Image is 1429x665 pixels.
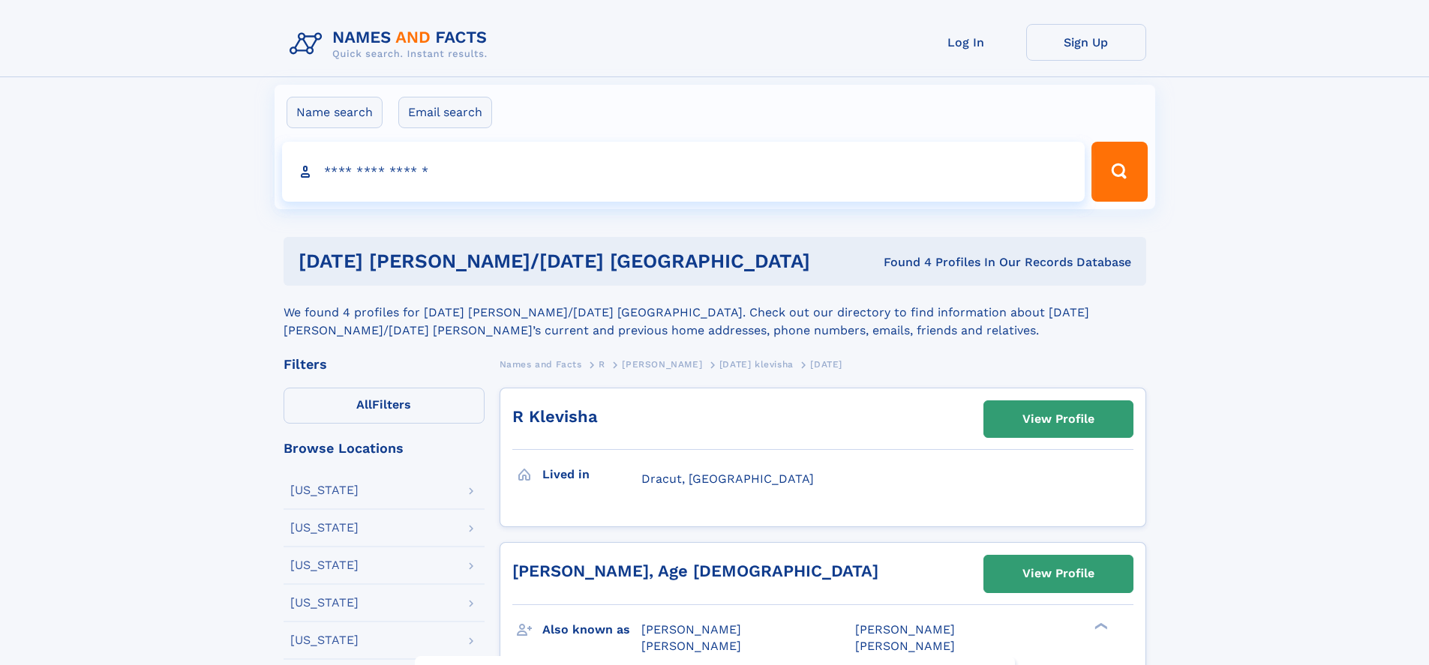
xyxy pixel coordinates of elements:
[356,397,372,412] span: All
[984,556,1133,592] a: View Profile
[719,359,794,370] span: [DATE] klevisha
[984,401,1133,437] a: View Profile
[641,639,741,653] span: [PERSON_NAME]
[855,639,955,653] span: [PERSON_NAME]
[641,472,814,486] span: Dracut, [GEOGRAPHIC_DATA]
[855,622,955,637] span: [PERSON_NAME]
[398,97,492,128] label: Email search
[299,252,847,271] h1: [DATE] [PERSON_NAME]/[DATE] [GEOGRAPHIC_DATA]
[622,355,702,373] a: [PERSON_NAME]
[906,24,1026,61] a: Log In
[719,355,794,373] a: [DATE] klevisha
[287,97,383,128] label: Name search
[284,24,500,64] img: Logo Names and Facts
[512,407,598,426] a: R Klevisha
[282,142,1085,202] input: search input
[810,359,842,370] span: [DATE]
[1026,24,1146,61] a: Sign Up
[290,634,359,646] div: [US_STATE]
[284,358,485,371] div: Filters
[500,355,582,373] a: Names and Facts
[290,597,359,609] div: [US_STATE]
[290,522,359,534] div: [US_STATE]
[1091,142,1147,202] button: Search Button
[1022,402,1094,436] div: View Profile
[284,442,485,455] div: Browse Locations
[599,355,605,373] a: R
[542,617,641,643] h3: Also known as
[290,484,359,496] div: [US_STATE]
[641,622,741,637] span: [PERSON_NAME]
[290,559,359,571] div: [US_STATE]
[542,462,641,487] h3: Lived in
[512,562,878,580] a: [PERSON_NAME], Age [DEMOGRAPHIC_DATA]
[622,359,702,370] span: [PERSON_NAME]
[1022,556,1094,591] div: View Profile
[284,388,485,424] label: Filters
[284,286,1146,340] div: We found 4 profiles for [DATE] [PERSON_NAME]/[DATE] [GEOGRAPHIC_DATA]. Check out our directory to...
[599,359,605,370] span: R
[1091,621,1109,631] div: ❯
[847,254,1131,271] div: Found 4 Profiles In Our Records Database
